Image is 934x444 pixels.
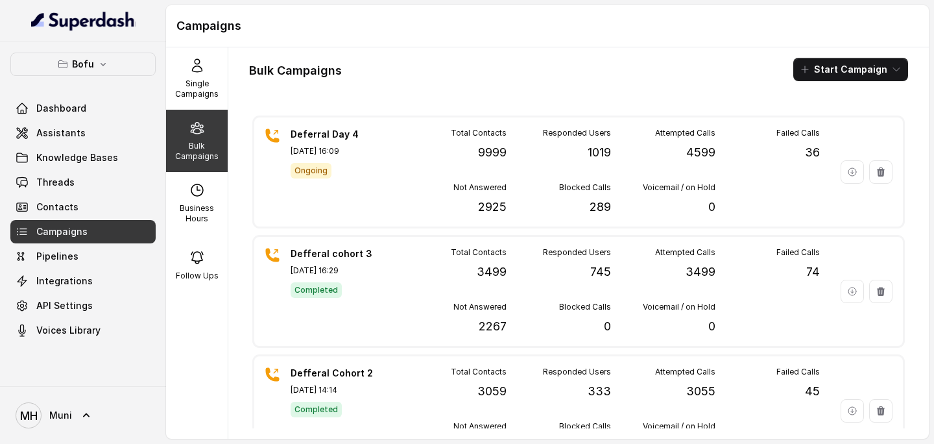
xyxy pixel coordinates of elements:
[643,182,715,193] p: Voicemail / on Hold
[49,409,72,422] span: Muni
[686,143,715,162] p: 4599
[249,60,342,81] h1: Bulk Campaigns
[291,146,381,156] p: [DATE] 16:09
[10,220,156,243] a: Campaigns
[291,367,381,380] p: Defferal Cohort 2
[10,245,156,268] a: Pipelines
[10,53,156,76] button: Bofu
[36,201,78,214] span: Contacts
[643,421,715,432] p: Voicemail / on Hold
[171,141,222,162] p: Bulk Campaigns
[10,146,156,169] a: Knowledge Bases
[291,128,381,141] p: Deferral Day 4
[543,367,611,377] p: Responded Users
[559,421,611,432] p: Blocked Calls
[477,263,507,281] p: 3499
[176,271,219,281] p: Follow Ups
[453,421,507,432] p: Not Answered
[291,385,381,395] p: [DATE] 14:14
[36,250,78,263] span: Pipelines
[793,58,908,81] button: Start Campaign
[171,203,222,224] p: Business Hours
[36,102,86,115] span: Dashboard
[686,382,715,401] p: 3055
[10,319,156,342] a: Voices Library
[776,367,820,377] p: Failed Calls
[543,128,611,138] p: Responded Users
[291,402,342,417] span: Completed
[776,128,820,138] p: Failed Calls
[708,198,715,216] p: 0
[543,247,611,258] p: Responded Users
[805,143,820,162] p: 36
[776,247,820,258] p: Failed Calls
[604,317,611,336] p: 0
[10,269,156,293] a: Integrations
[291,163,331,179] span: Ongoing
[36,151,118,164] span: Knowledge Bases
[805,382,820,401] p: 45
[806,263,820,281] p: 74
[453,182,507,193] p: Not Answered
[643,302,715,312] p: Voicemail / on Hold
[655,247,715,258] p: Attempted Calls
[451,247,507,258] p: Total Contacts
[10,97,156,120] a: Dashboard
[176,16,918,36] h1: Campaigns
[171,79,222,99] p: Single Campaigns
[36,324,101,337] span: Voices Library
[20,409,38,423] text: MH
[36,127,86,140] span: Assistants
[655,128,715,138] p: Attempted Calls
[36,275,93,288] span: Integrations
[10,195,156,219] a: Contacts
[708,317,715,336] p: 0
[291,247,381,260] p: Defferal cohort 3
[291,265,381,276] p: [DATE] 16:29
[686,263,715,281] p: 3499
[588,382,611,401] p: 333
[451,367,507,377] p: Total Contacts
[291,282,342,298] span: Completed
[451,128,507,138] p: Total Contacts
[31,10,136,31] img: light.svg
[477,382,507,401] p: 3059
[478,198,507,216] p: 2925
[588,143,611,162] p: 1019
[72,56,94,72] p: Bofu
[478,143,507,162] p: 9999
[36,225,88,238] span: Campaigns
[36,299,93,312] span: API Settings
[590,198,611,216] p: 289
[453,302,507,312] p: Not Answered
[590,263,611,281] p: 745
[10,397,156,434] a: Muni
[655,367,715,377] p: Attempted Calls
[559,302,611,312] p: Blocked Calls
[559,182,611,193] p: Blocked Calls
[10,294,156,317] a: API Settings
[10,121,156,145] a: Assistants
[36,176,75,189] span: Threads
[479,317,507,336] p: 2267
[10,171,156,194] a: Threads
